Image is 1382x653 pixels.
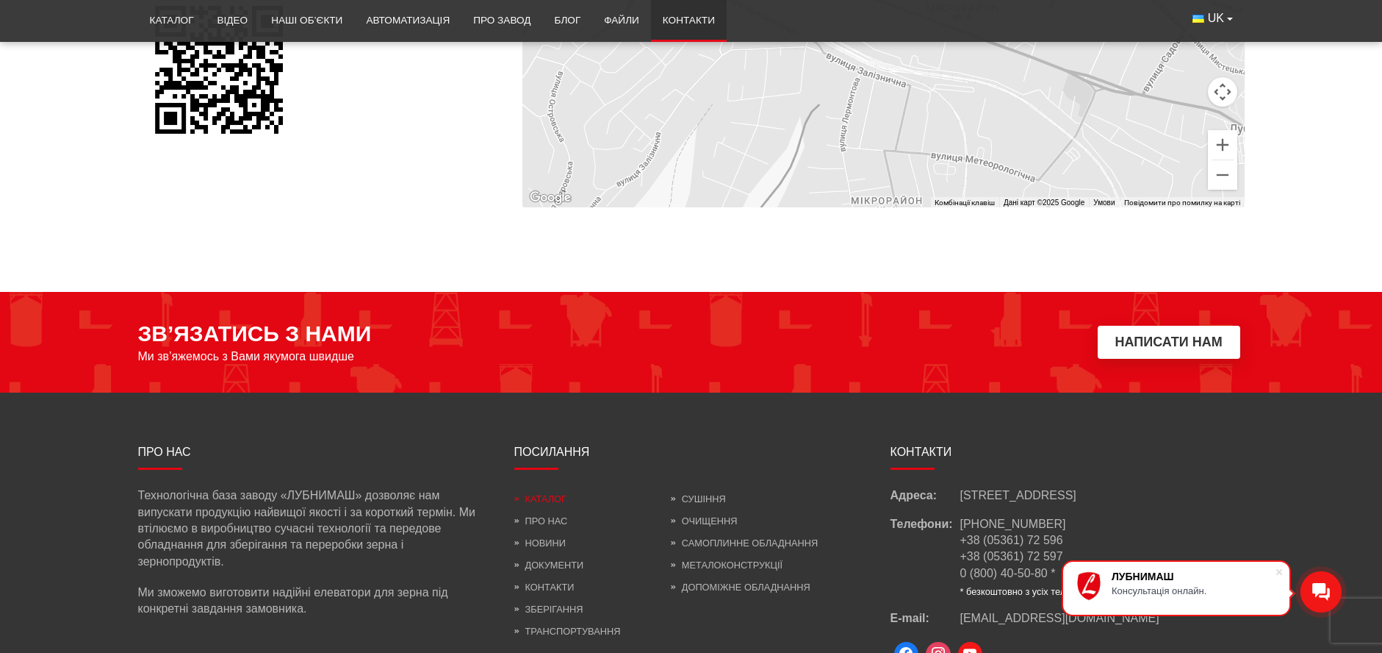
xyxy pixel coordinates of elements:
[138,4,206,37] a: Каталог
[1112,585,1275,596] div: Консультація онлайн.
[890,446,952,458] span: Контакти
[960,534,1063,546] a: +38 (05361) 72 596
[960,488,1076,504] span: [STREET_ADDRESS]
[1004,199,1084,207] span: Дані карт ©2025 Google
[514,626,621,637] a: Транспортування
[138,585,492,618] p: Ми зможемо виготовити надійні елеватори для зерна під конкретні завдання замовника.
[671,515,738,527] a: Очищення
[960,567,1056,579] a: 0 (800) 40-50-80 *
[138,488,492,570] p: Технологічна база заводу «ЛУБНИМАШ» дозволяє нам випускати продукцію найвищої якості і за коротки...
[960,550,1063,563] a: +38 (05361) 72 597
[1208,10,1224,26] span: UK
[514,538,566,549] a: Новини
[1208,130,1237,160] button: Збільшити
[1124,199,1240,207] a: Повідомити про помилку на карті
[651,4,727,37] a: Контакти
[138,321,372,346] span: ЗВ’ЯЗАТИСЬ З НАМИ
[354,4,461,37] a: Автоматизація
[671,493,726,504] a: Сушіння
[514,582,575,593] a: Контакти
[890,516,960,599] span: Телефони:
[890,488,960,504] span: Адреса:
[526,188,575,207] img: Google
[514,604,583,615] a: Зберігання
[1208,77,1237,107] button: Налаштування камери на Картах
[960,585,1132,599] li: * безкоштовно з усіх телефонів України
[138,350,355,363] span: Ми зв’яжемось з Вами якумога швидше
[890,610,960,627] span: E-mail:
[1192,15,1204,23] img: Українська
[138,446,191,458] span: Про нас
[1093,199,1115,207] a: Умови
[960,610,1159,627] a: [EMAIL_ADDRESS][DOMAIN_NAME]
[259,4,354,37] a: Наші об’єкти
[671,582,810,593] a: Допоміжне обладнання
[592,4,651,37] a: Файли
[514,446,590,458] span: Посилання
[514,493,566,504] a: Каталог
[671,538,818,549] a: Самоплинне обладнання
[526,188,575,207] a: Відкрити цю область на Картах Google (відкриється нове вікно)
[671,560,782,571] a: Металоконструкції
[960,518,1066,530] a: [PHONE_NUMBER]
[960,612,1159,624] span: [EMAIL_ADDRESS][DOMAIN_NAME]
[1181,4,1244,32] button: UK
[1098,326,1240,359] button: Написати нам
[206,4,260,37] a: Відео
[1208,160,1237,190] button: Зменшити
[1112,571,1275,582] div: ЛУБНИМАШ
[461,4,542,37] a: Про завод
[935,198,995,208] button: Комбінації клавіш
[514,515,568,527] a: Про нас
[514,560,584,571] a: Документи
[542,4,592,37] a: Блог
